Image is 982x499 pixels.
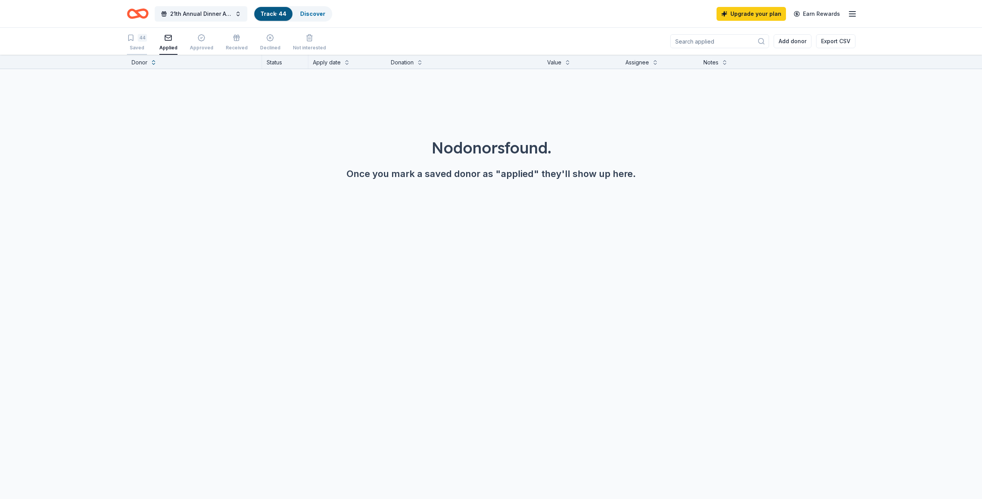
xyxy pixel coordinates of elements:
[226,31,248,55] button: Received
[262,55,308,69] div: Status
[260,45,281,51] div: Declined
[547,58,561,67] div: Value
[300,10,325,17] a: Discover
[159,31,177,55] button: Applied
[260,31,281,55] button: Declined
[138,34,147,42] div: 44
[170,9,232,19] span: 21th Annual Dinner Auction
[670,34,769,48] input: Search applied
[260,10,286,17] a: Track· 44
[132,58,147,67] div: Donor
[391,58,414,67] div: Donation
[254,6,332,22] button: Track· 44Discover
[19,137,963,158] div: No donors found.
[159,45,177,51] div: Applied
[313,58,341,67] div: Apply date
[226,45,248,51] div: Received
[717,7,786,21] a: Upgrade your plan
[127,45,147,51] div: Saved
[703,58,718,67] div: Notes
[789,7,845,21] a: Earn Rewards
[190,31,213,55] button: Approved
[625,58,649,67] div: Assignee
[19,168,963,180] div: Once you mark a saved donor as "applied" they'll show up here.
[127,5,149,23] a: Home
[293,45,326,51] div: Not interested
[190,45,213,51] div: Approved
[127,31,147,55] button: 44Saved
[155,6,247,22] button: 21th Annual Dinner Auction
[774,34,811,48] button: Add donor
[816,34,855,48] button: Export CSV
[293,31,326,55] button: Not interested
